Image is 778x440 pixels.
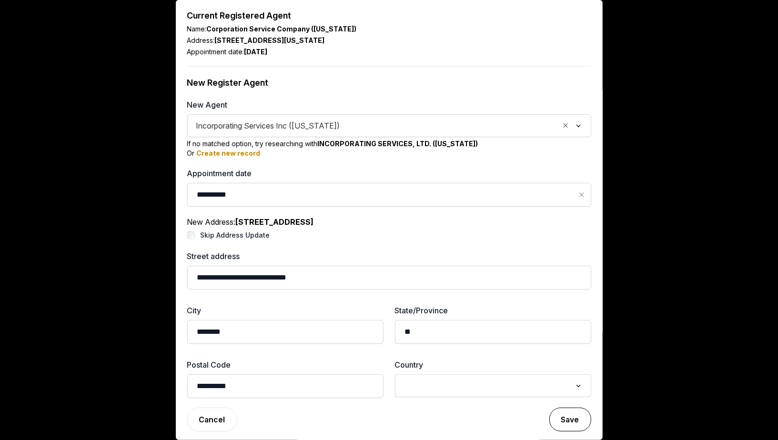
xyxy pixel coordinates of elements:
a: Cancel [187,408,237,431]
b: [STREET_ADDRESS][US_STATE] [215,36,325,44]
input: Search for option [344,119,559,132]
div: New Address: [187,216,591,228]
b: Corporation Service Company ([US_STATE]) [207,25,357,33]
label: Skip Address Update [200,231,270,239]
label: Postal Code [187,359,384,370]
label: State/Province [395,305,591,316]
b: [STREET_ADDRESS] [236,217,314,227]
div: Search for option [192,117,586,134]
b: [DATE] [244,48,268,56]
span: Incorporating Services Inc ([US_STATE]) [194,119,343,132]
label: Country [395,359,591,370]
div: Search for option [400,377,586,394]
div: New Register Agent [187,67,591,99]
div: Name: [187,24,591,34]
input: Search for option [401,379,572,392]
div: Current Registered Agent [187,9,591,22]
div: Address: [187,36,591,45]
label: City [187,305,384,316]
div: If no matched option, try researching with Or [187,139,591,158]
button: Save [549,408,591,431]
label: New Agent [187,99,591,110]
button: Clear Selected [562,119,570,132]
div: Appointment date: [187,47,591,57]
label: Street address [187,250,591,262]
input: Datepicker input [187,183,591,207]
a: Create new record [197,149,261,157]
b: INCORPORATING SERVICES, LTD. ([US_STATE]) [318,140,478,148]
label: Appointment date [187,168,591,179]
